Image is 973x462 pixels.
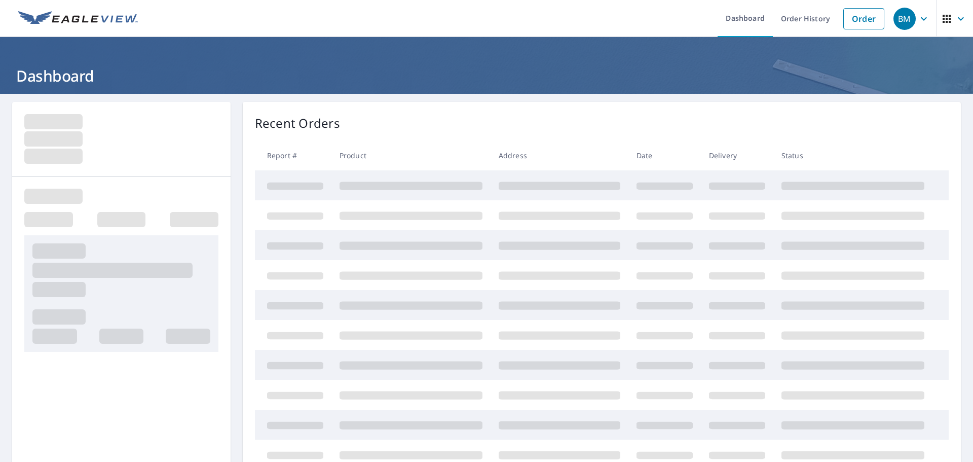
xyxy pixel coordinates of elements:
[843,8,884,29] a: Order
[701,140,773,170] th: Delivery
[18,11,138,26] img: EV Logo
[12,65,961,86] h1: Dashboard
[331,140,491,170] th: Product
[491,140,628,170] th: Address
[255,114,340,132] p: Recent Orders
[628,140,701,170] th: Date
[255,140,331,170] th: Report #
[773,140,932,170] th: Status
[893,8,916,30] div: BM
